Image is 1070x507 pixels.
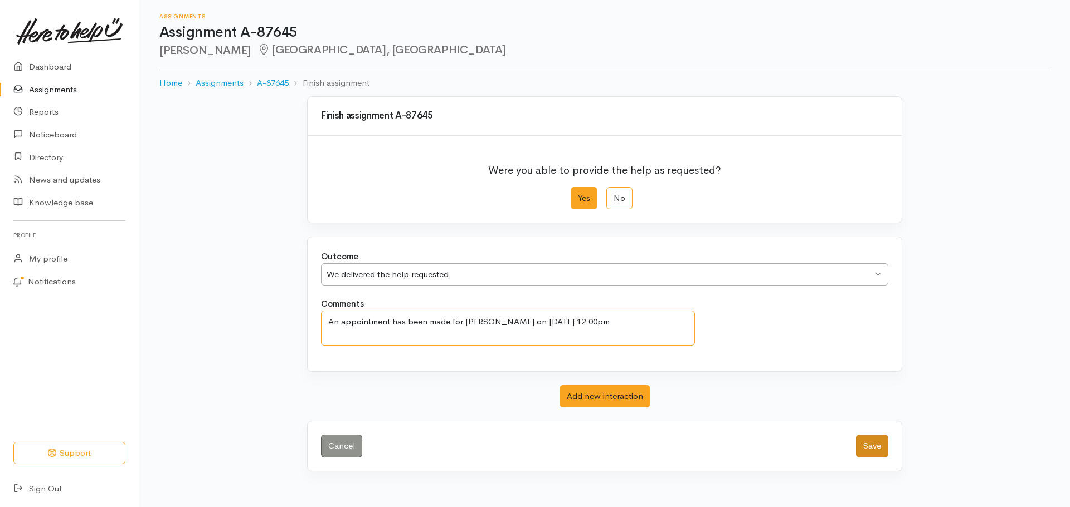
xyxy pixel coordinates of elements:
[13,228,125,243] h6: Profile
[257,43,506,57] span: [GEOGRAPHIC_DATA], [GEOGRAPHIC_DATA]
[159,70,1050,96] nav: breadcrumb
[257,77,289,90] a: A-87645
[159,44,1050,57] h2: [PERSON_NAME]
[856,435,888,457] button: Save
[488,156,721,178] p: Were you able to provide the help as requested?
[159,24,1050,41] h1: Assignment A-87645
[321,298,364,311] label: Comments
[13,442,125,465] button: Support
[289,77,369,90] li: Finish assignment
[327,268,872,281] div: We delivered the help requested
[159,77,182,90] a: Home
[606,187,633,210] label: No
[321,250,358,263] label: Outcome
[321,435,362,457] a: Cancel
[321,111,888,121] h3: Finish assignment A-87645
[196,77,244,90] a: Assignments
[571,187,597,210] label: Yes
[159,13,1050,19] h6: Assignments
[560,385,650,408] button: Add new interaction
